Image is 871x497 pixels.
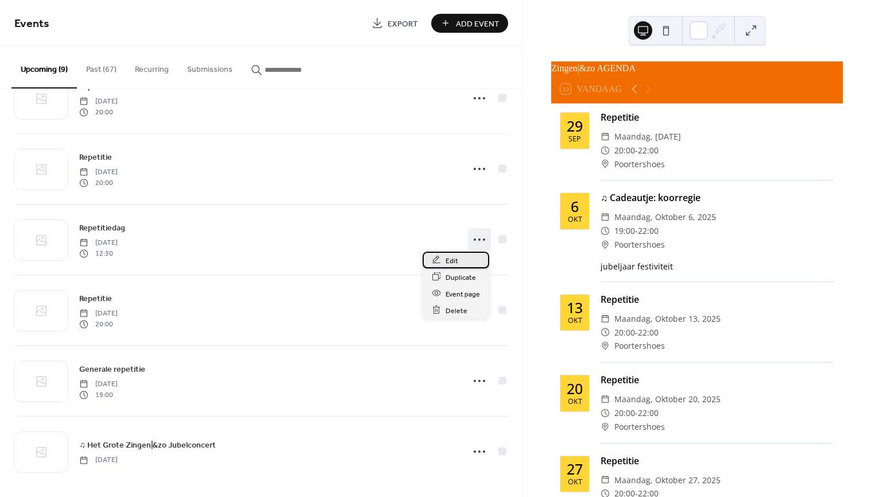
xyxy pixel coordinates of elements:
div: Zingen|&zo AGENDA [551,61,843,75]
span: 20:00 [79,319,118,329]
a: Repetitie [79,292,112,305]
span: maandag, oktober 20, 2025 [614,392,721,406]
div: okt [568,398,582,406]
span: Events [14,13,49,35]
div: ♫ Cadeautje: koorregie [601,191,834,205]
div: 27 [567,462,583,476]
span: Edit [446,255,458,267]
span: 22:00 [638,326,659,340]
span: ♫ Het Grote Zingen|&zo Jubelconcert [79,440,216,452]
div: ​ [601,406,610,420]
span: - [635,326,638,340]
span: Poortershoes [614,157,665,171]
span: 12:30 [79,248,118,259]
div: Repetitie [601,373,834,387]
div: ​ [601,312,610,326]
span: 20:00 [614,406,635,420]
div: okt [568,216,582,224]
span: maandag, oktober 6, 2025 [614,210,716,224]
div: ​ [601,238,610,252]
span: 20:00 [79,178,118,188]
div: Repetitie [601,110,834,124]
div: okt [568,479,582,486]
a: ♫ Het Grote Zingen|&zo Jubelconcert [79,438,216,452]
div: 13 [567,300,583,315]
button: Add Event [431,14,508,33]
a: Repetitie [79,151,112,164]
span: 22:00 [638,406,659,420]
span: Duplicate [446,271,476,283]
div: 29 [567,119,583,133]
span: - [635,406,638,420]
div: ​ [601,392,610,406]
span: [DATE] [79,379,118,390]
span: 20:00 [79,107,118,117]
span: maandag, oktober 13, 2025 [614,312,721,326]
span: 20:00 [614,144,635,157]
div: ​ [601,130,610,144]
span: 19:00 [79,390,118,400]
a: Export [363,14,427,33]
span: Add Event [456,18,500,30]
div: sep [568,136,581,143]
div: ​ [601,339,610,353]
span: Event page [446,288,480,300]
div: Repetitie [601,454,834,468]
span: 20:00 [614,326,635,340]
a: Generale repetitie [79,363,145,376]
span: [DATE] [79,97,118,107]
div: ​ [601,473,610,487]
button: Upcoming (9) [11,47,77,88]
span: Repetitie [79,152,112,164]
button: Past (67) [77,47,126,87]
div: jubeljaar festiviteit [601,260,834,272]
div: okt [568,317,582,325]
span: Export [388,18,418,30]
span: maandag, oktober 27, 2025 [614,473,721,487]
span: 19:00 [614,224,635,238]
span: Poortershoes [614,238,665,252]
span: [DATE] [79,455,118,465]
div: ​ [601,210,610,224]
span: Generale repetitie [79,364,145,376]
span: Delete [446,305,467,317]
span: - [635,144,638,157]
div: 6 [571,199,579,214]
span: 22:00 [638,144,659,157]
div: ​ [601,224,610,238]
span: [DATE] [79,238,118,248]
span: 22:00 [638,224,659,238]
span: Repetitie [79,293,112,305]
div: 20 [567,382,583,396]
div: Repetitie [601,292,834,306]
button: Submissions [178,47,242,87]
div: ​ [601,326,610,340]
span: [DATE] [79,167,118,178]
div: ​ [601,420,610,434]
span: Poortershoes [614,420,665,434]
div: ​ [601,144,610,157]
span: [DATE] [79,309,118,319]
span: Poortershoes [614,339,665,353]
button: Recurring [126,47,178,87]
span: Repetitiedag [79,222,125,234]
span: maandag, [DATE] [614,130,681,144]
span: - [635,224,638,238]
a: Repetitiedag [79,221,125,234]
div: ​ [601,157,610,171]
